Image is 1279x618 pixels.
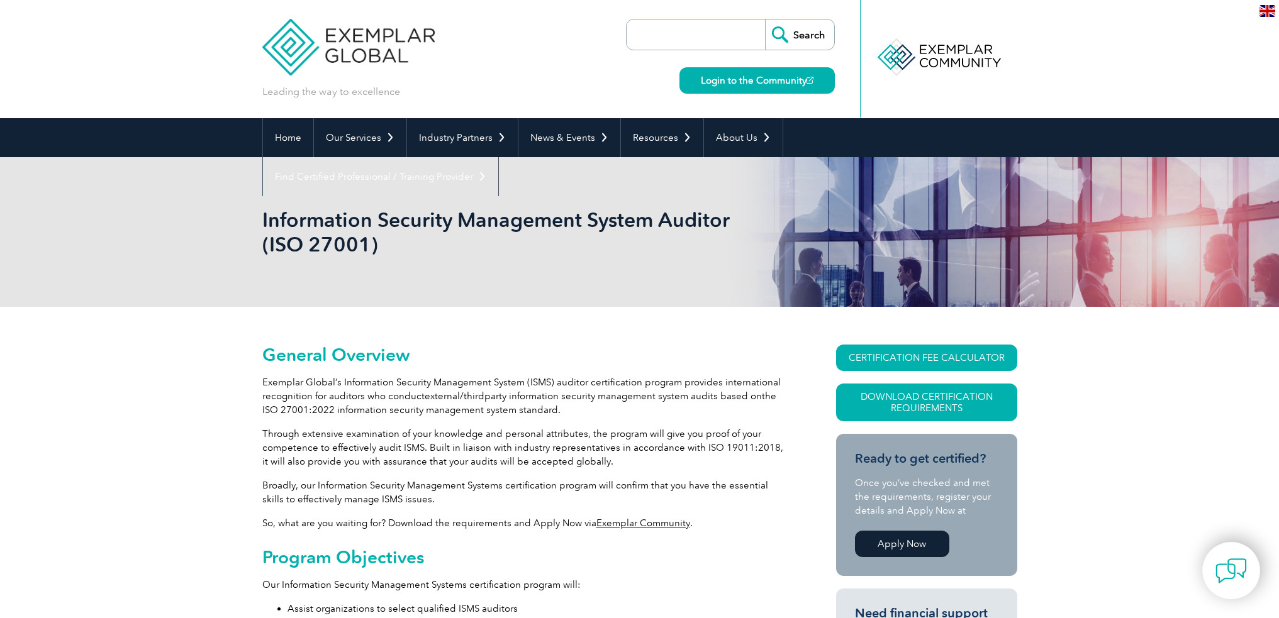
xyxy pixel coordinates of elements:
[262,578,791,592] p: Our Information Security Management Systems certification program will:
[262,427,791,468] p: Through extensive examination of your knowledge and personal attributes, the program will give yo...
[262,345,791,365] h2: General Overview
[704,118,783,157] a: About Us
[1259,5,1275,17] img: en
[621,118,703,157] a: Resources
[1215,555,1247,587] img: contact-chat.png
[596,517,690,529] a: Exemplar Community
[807,77,813,84] img: open_square.png
[288,602,791,615] li: Assist organizations to select qualified ISMS auditors
[855,451,998,466] h3: Ready to get certified?
[262,375,791,417] p: Exemplar Global’s Information Security Management System (ISMS) auditor certification program pro...
[262,85,400,99] p: Leading the way to excellence
[262,547,791,567] h2: Program Objectives
[855,476,998,517] p: Once you’ve checked and met the requirements, register your details and Apply Now at
[263,118,313,157] a: Home
[855,531,949,557] a: Apply Now
[765,19,834,50] input: Search
[425,390,484,402] span: external/third
[484,390,762,402] span: party information security management system audits based on
[263,157,498,196] a: Find Certified Professional / Training Provider
[836,383,1017,421] a: Download Certification Requirements
[262,207,746,257] h1: Information Security Management System Auditor (ISO 27001)
[262,516,791,530] p: So, what are you waiting for? Download the requirements and Apply Now via .
[518,118,620,157] a: News & Events
[836,345,1017,371] a: CERTIFICATION FEE CALCULATOR
[407,118,518,157] a: Industry Partners
[314,118,406,157] a: Our Services
[679,67,835,94] a: Login to the Community
[262,478,791,506] p: Broadly, our Information Security Management Systems certification program will confirm that you ...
